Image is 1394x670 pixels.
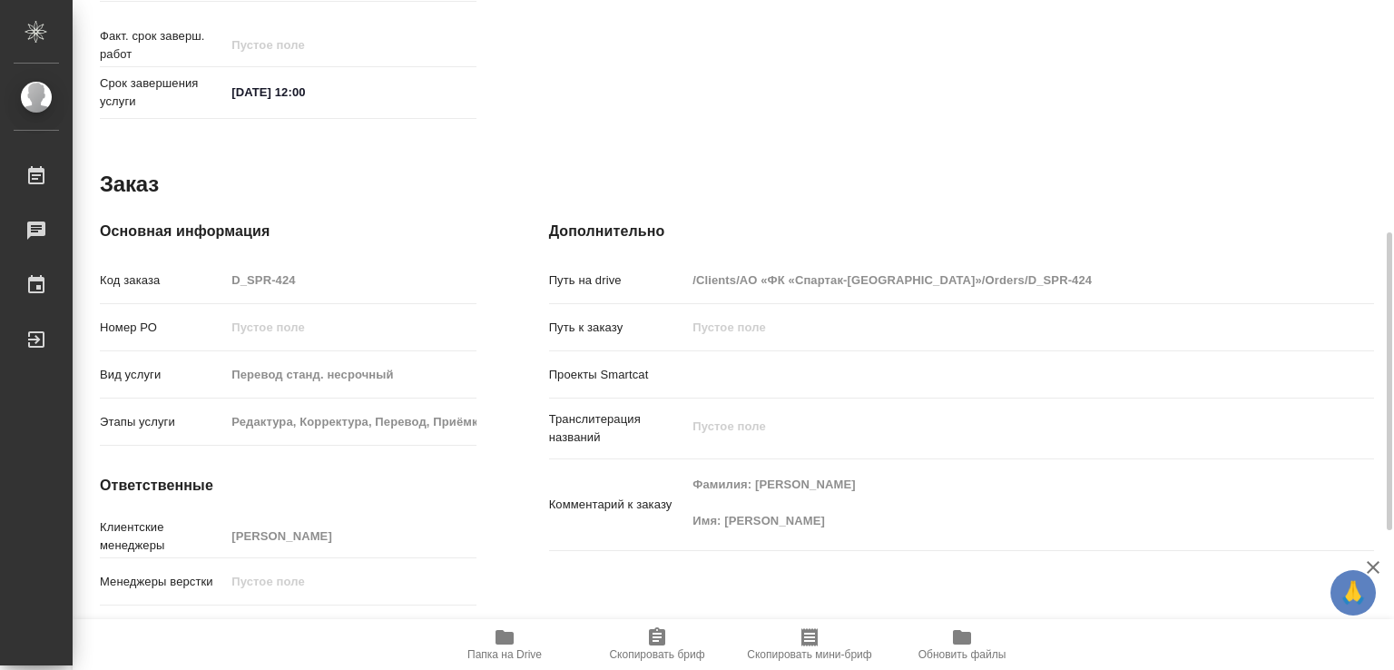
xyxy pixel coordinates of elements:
[225,616,476,642] input: Пустое поле
[100,573,225,591] p: Менеджеры верстки
[100,366,225,384] p: Вид услуги
[686,314,1305,340] input: Пустое поле
[225,267,476,293] input: Пустое поле
[100,319,225,337] p: Номер РО
[428,619,581,670] button: Папка на Drive
[100,413,225,431] p: Этапы услуги
[225,32,384,58] input: Пустое поле
[100,27,225,64] p: Факт. срок заверш. работ
[100,475,476,497] h4: Ответственные
[549,221,1374,242] h4: Дополнительно
[225,568,476,595] input: Пустое поле
[549,271,687,290] p: Путь на drive
[549,319,687,337] p: Путь к заказу
[100,74,225,111] p: Срок завершения услуги
[100,221,476,242] h4: Основная информация
[100,518,225,555] p: Клиентские менеджеры
[581,619,733,670] button: Скопировать бриф
[100,271,225,290] p: Код заказа
[225,361,476,388] input: Пустое поле
[609,648,704,661] span: Скопировать бриф
[467,648,542,661] span: Папка на Drive
[549,410,687,447] p: Транслитерация названий
[747,648,871,661] span: Скопировать мини-бриф
[1338,574,1369,612] span: 🙏
[225,523,476,549] input: Пустое поле
[886,619,1038,670] button: Обновить файлы
[686,469,1305,537] textarea: Фамилия: [PERSON_NAME] Имя: [PERSON_NAME]
[549,366,687,384] p: Проекты Smartcat
[733,619,886,670] button: Скопировать мини-бриф
[686,267,1305,293] input: Пустое поле
[549,496,687,514] p: Комментарий к заказу
[225,409,476,435] input: Пустое поле
[225,79,384,105] input: ✎ Введи что-нибудь
[918,648,1006,661] span: Обновить файлы
[100,170,159,199] h2: Заказ
[1330,570,1376,616] button: 🙏
[225,314,476,340] input: Пустое поле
